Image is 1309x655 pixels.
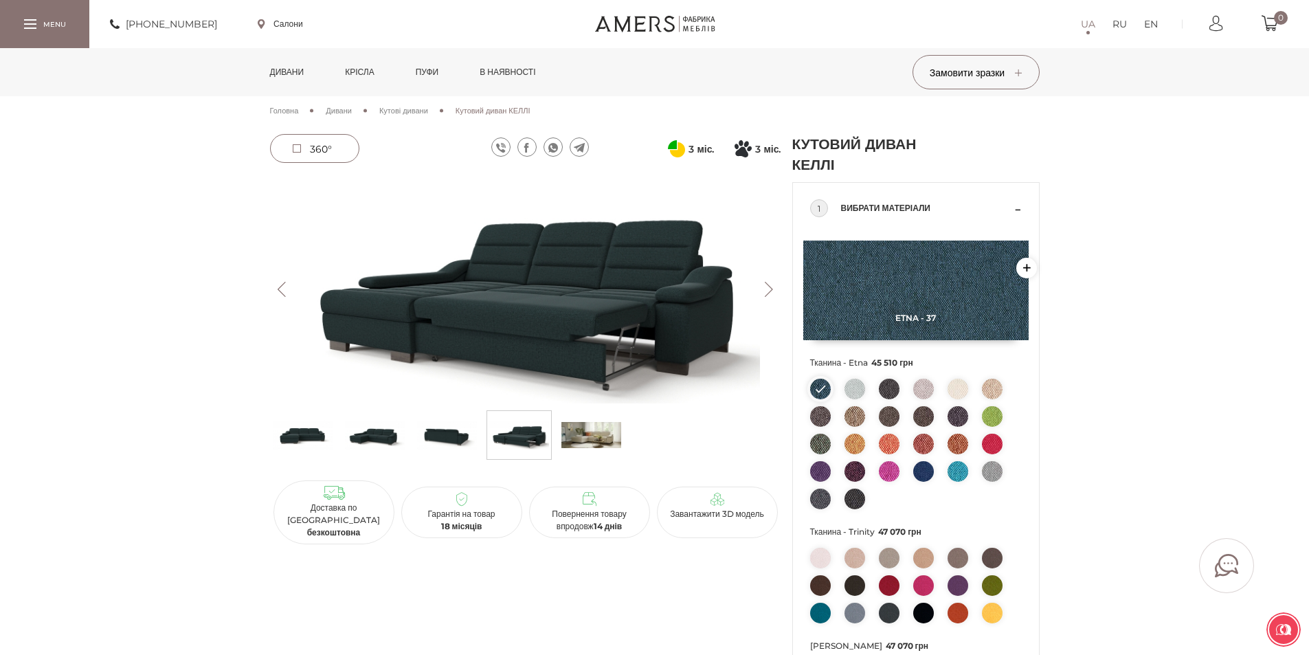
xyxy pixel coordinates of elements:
a: Пуфи [405,48,449,96]
p: Повернення товару впродовж [535,508,645,533]
span: Вибрати матеріали [841,200,1011,217]
span: 45 510 грн [871,357,913,368]
span: 0 [1274,11,1288,25]
button: Next [757,282,781,297]
span: Тканина - Etna [810,354,1022,372]
img: Кутовий диван КЕЛЛІ s-0 [273,414,333,456]
p: Гарантія на товар [407,508,517,533]
img: Кутовий диван КЕЛЛІ s-3 [489,414,549,456]
svg: Покупка частинами від Монобанку [735,140,752,157]
span: 47 070 грн [878,526,921,537]
a: Дивани [260,48,315,96]
span: Etna - 37 [803,313,1029,323]
b: безкоштовна [307,527,361,537]
span: Тканина - Trinity [810,523,1022,541]
a: Головна [270,104,299,117]
a: whatsapp [544,137,563,157]
img: Кутовий диван КЕЛЛІ -3 [270,175,781,403]
a: viber [491,137,511,157]
div: 1 [810,199,828,217]
a: Дивани [326,104,352,117]
svg: Оплата частинами від ПриватБанку [668,140,685,157]
span: 360° [310,143,332,155]
span: Дивани [326,106,352,115]
b: 14 днів [594,521,623,531]
a: EN [1144,16,1158,32]
p: Доставка по [GEOGRAPHIC_DATA] [279,502,389,539]
a: UA [1081,16,1095,32]
img: Etna - 37 [803,241,1029,340]
span: 47 070 грн [886,641,929,651]
b: 18 місяців [441,521,482,531]
a: Кутові дивани [379,104,428,117]
span: Головна [270,106,299,115]
span: 3 міс. [755,141,781,157]
a: RU [1112,16,1127,32]
span: [PERSON_NAME] [810,637,1022,655]
a: telegram [570,137,589,157]
h1: Кутовий диван КЕЛЛІ [792,134,950,175]
a: 360° [270,134,359,163]
span: Замовити зразки [930,67,1022,79]
img: Кутовий диван КЕЛЛІ s-2 [417,414,477,456]
img: Кутовий диван КЕЛЛІ s-1 [345,414,405,456]
span: Кутові дивани [379,106,428,115]
button: Previous [270,282,294,297]
a: в наявності [469,48,546,96]
p: Завантажити 3D модель [662,508,772,520]
a: Салони [258,18,303,30]
button: Замовити зразки [913,55,1040,89]
a: [PHONE_NUMBER] [110,16,217,32]
a: facebook [517,137,537,157]
span: 3 міс. [689,141,714,157]
a: Крісла [335,48,384,96]
img: s_ [561,414,621,456]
